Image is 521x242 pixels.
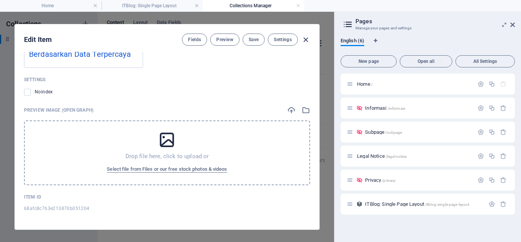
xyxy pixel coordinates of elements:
[489,81,495,87] div: Duplicate
[365,105,405,111] span: Click to open page
[363,106,474,111] div: Informasi/informasi
[363,202,485,207] div: ITBlog: Single Page Layout/itblog-single-page-layout
[365,201,469,207] span: ITBlog: Single Page Layout
[355,154,474,159] div: Legal Notice/legal-notice
[203,2,304,10] h4: Collections Manager
[425,202,470,207] span: /itblog-single-page-layout
[107,165,227,174] span: Select file from Files or our free stock photos & videos
[125,152,209,160] p: Drop file here, click to upload or
[489,153,495,159] div: Duplicate
[182,34,207,46] button: Fields
[489,201,495,207] div: Settings
[274,37,292,43] span: Settings
[459,59,511,64] span: All Settings
[341,55,397,67] button: New page
[210,34,239,46] button: Preview
[386,154,407,159] span: /legal-notice
[249,37,259,43] span: Save
[243,34,265,46] button: Save
[500,153,507,159] div: Remove
[478,81,484,87] div: Settings
[101,2,203,10] h4: ITBlog: Single Page Layout
[268,34,298,46] button: Settings
[478,177,484,183] div: Settings
[455,55,515,67] button: All Settings
[365,129,402,135] span: Click to open page
[388,106,405,111] span: /informasi
[500,81,507,87] div: The startpage cannot be deleted
[500,201,507,207] div: Remove
[216,37,233,43] span: Preview
[341,38,515,52] div: Language Tabs
[357,81,373,87] span: Click to open page
[341,36,364,47] span: English (6)
[357,153,407,159] span: Click to open page
[478,153,484,159] div: Settings
[500,129,507,135] div: Remove
[188,37,201,43] span: Fields
[105,163,229,175] button: Select file from Files or our free stock photos & videos
[382,178,396,183] span: /privacy
[371,82,373,87] span: /
[355,25,500,32] h3: Manage your pages and settings
[385,130,402,135] span: /subpage
[400,55,452,67] button: Open all
[302,106,310,114] i: Select from file manager or stock photos
[363,130,474,135] div: Subpage/subpage
[355,18,515,25] h2: Pages
[500,177,507,183] div: Remove
[355,82,474,87] div: Home/
[489,177,495,183] div: Duplicate
[365,177,396,183] span: Click to open page
[344,59,393,64] span: New page
[363,178,474,183] div: Privacy/privacy
[500,105,507,111] div: Remove
[356,201,363,207] div: This layout is used as a template for all items (e.g. a blog post) of this collection. The conten...
[489,129,495,135] div: Duplicate
[403,59,449,64] span: Open all
[478,129,484,135] div: Settings
[478,105,484,111] div: Settings
[489,105,495,111] div: Duplicate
